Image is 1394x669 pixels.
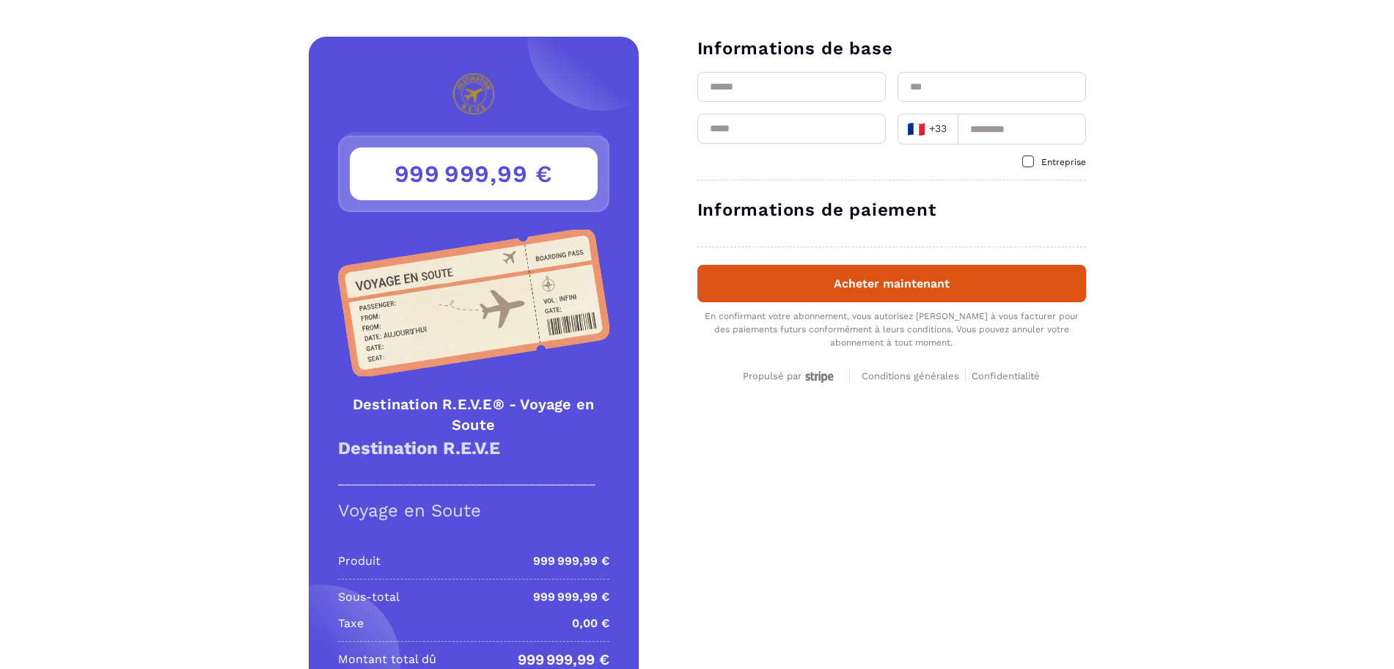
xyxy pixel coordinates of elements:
div: Propulsé par [743,370,837,383]
p: 999 999,99 € [533,588,609,606]
img: Product Image [338,230,609,376]
div: En confirmant votre abonnement, vous autorisez [PERSON_NAME] à vous facturer pour des paiements f... [697,310,1086,349]
h3: Informations de base [697,37,1086,60]
h1: Voyage en Soute [338,500,609,521]
img: logo [414,73,534,114]
p: 999 999,99 € [533,552,609,570]
input: Search for option [950,118,953,140]
h3: Informations de paiement [697,198,1086,222]
p: _______________________________________ [338,472,609,486]
p: Produit [338,552,381,570]
h4: Destination R.E.V.E® - Voyage en Soute [338,394,609,435]
span: +33 [906,119,947,139]
a: Conditions générales [862,368,966,382]
span: 🇫🇷 [907,119,925,139]
span: Conditions générales [862,370,959,381]
p: 999 999,99 € [518,651,609,668]
span: Entreprise [1041,157,1086,167]
button: Acheter maintenant [697,265,1086,302]
a: Propulsé par [743,368,837,382]
div: Search for option [898,114,958,145]
strong: Destination R.E.V.E [338,438,500,458]
a: Confidentialité [972,368,1040,382]
p: 0,00 € [572,615,609,632]
span: Confidentialité [972,370,1040,381]
h3: 999 999,99 € [350,147,598,200]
